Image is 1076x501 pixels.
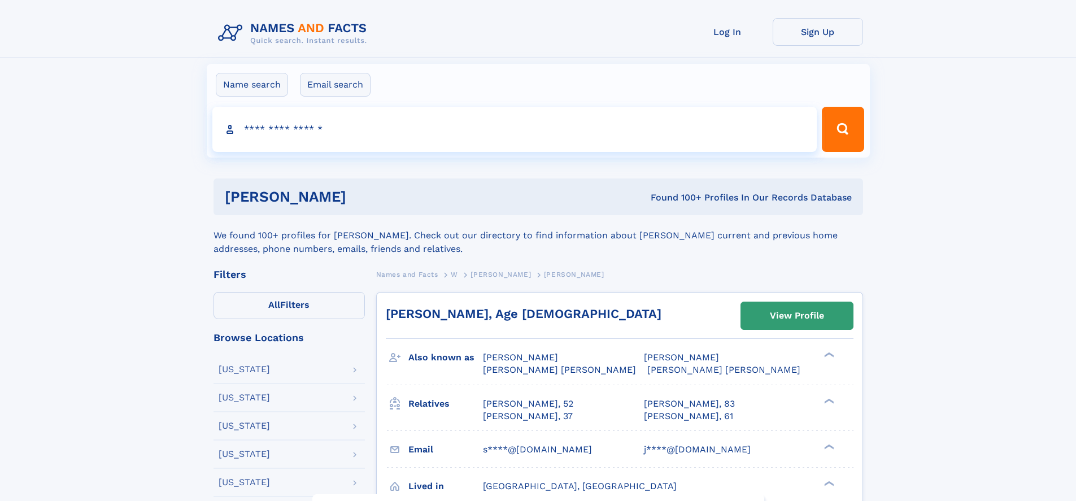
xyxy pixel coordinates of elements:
h3: Email [408,440,483,459]
h3: Lived in [408,477,483,496]
span: [PERSON_NAME] [644,352,719,363]
label: Email search [300,73,371,97]
div: Found 100+ Profiles In Our Records Database [498,191,852,204]
a: [PERSON_NAME], Age [DEMOGRAPHIC_DATA] [386,307,661,321]
span: [PERSON_NAME] [544,271,604,278]
div: ❯ [821,351,835,359]
div: View Profile [770,303,824,329]
div: [US_STATE] [219,421,270,430]
div: ❯ [821,443,835,450]
span: [PERSON_NAME] [483,352,558,363]
div: ❯ [821,480,835,487]
img: Logo Names and Facts [214,18,376,49]
span: [GEOGRAPHIC_DATA], [GEOGRAPHIC_DATA] [483,481,677,491]
div: [US_STATE] [219,478,270,487]
h1: [PERSON_NAME] [225,190,499,204]
a: W [451,267,458,281]
a: View Profile [741,302,853,329]
div: ❯ [821,397,835,404]
button: Search Button [822,107,864,152]
a: Names and Facts [376,267,438,281]
a: Log In [682,18,773,46]
div: [US_STATE] [219,450,270,459]
a: [PERSON_NAME], 61 [644,410,733,422]
a: [PERSON_NAME], 83 [644,398,735,410]
div: Filters [214,269,365,280]
a: [PERSON_NAME], 37 [483,410,573,422]
label: Name search [216,73,288,97]
div: [US_STATE] [219,365,270,374]
div: We found 100+ profiles for [PERSON_NAME]. Check out our directory to find information about [PERS... [214,215,863,256]
h3: Also known as [408,348,483,367]
div: Browse Locations [214,333,365,343]
a: [PERSON_NAME], 52 [483,398,573,410]
span: [PERSON_NAME] [PERSON_NAME] [647,364,800,375]
div: [US_STATE] [219,393,270,402]
a: Sign Up [773,18,863,46]
span: W [451,271,458,278]
span: All [268,299,280,310]
a: [PERSON_NAME] [471,267,531,281]
span: [PERSON_NAME] [PERSON_NAME] [483,364,636,375]
span: [PERSON_NAME] [471,271,531,278]
h3: Relatives [408,394,483,413]
input: search input [212,107,817,152]
label: Filters [214,292,365,319]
